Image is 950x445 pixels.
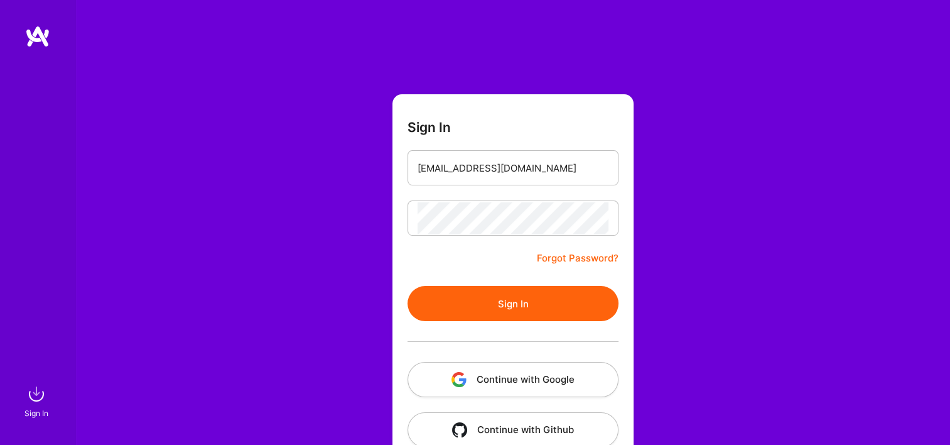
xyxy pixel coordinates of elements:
[408,362,618,397] button: Continue with Google
[452,422,467,437] img: icon
[408,119,451,135] h3: Sign In
[25,25,50,48] img: logo
[26,382,49,420] a: sign inSign In
[408,286,618,321] button: Sign In
[418,152,608,184] input: Email...
[24,407,48,420] div: Sign In
[24,382,49,407] img: sign in
[537,251,618,266] a: Forgot Password?
[451,372,467,387] img: icon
